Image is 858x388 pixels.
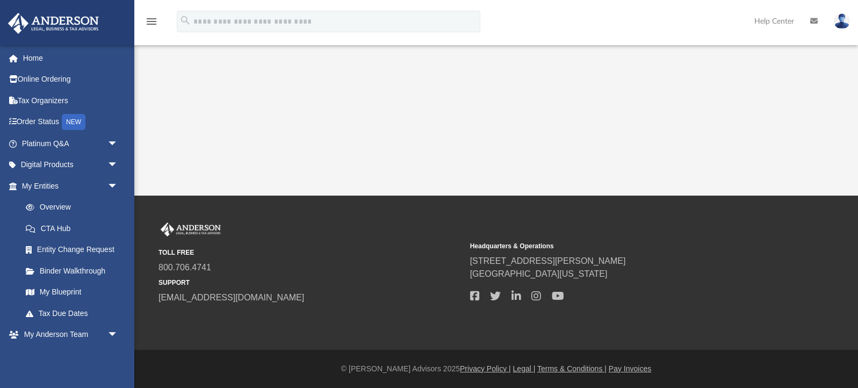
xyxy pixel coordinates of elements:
[15,303,134,324] a: Tax Due Dates
[145,20,158,28] a: menu
[62,114,85,130] div: NEW
[158,278,463,288] small: SUPPORT
[8,175,134,197] a: My Entitiesarrow_drop_down
[8,154,134,176] a: Digital Productsarrow_drop_down
[158,248,463,257] small: TOLL FREE
[158,293,304,302] a: [EMAIL_ADDRESS][DOMAIN_NAME]
[134,363,858,375] div: © [PERSON_NAME] Advisors 2025
[537,364,607,373] a: Terms & Conditions |
[8,47,134,69] a: Home
[8,69,134,90] a: Online Ordering
[107,154,129,176] span: arrow_drop_down
[15,282,129,303] a: My Blueprint
[8,324,129,346] a: My Anderson Teamarrow_drop_down
[8,133,134,154] a: Platinum Q&Aarrow_drop_down
[15,345,124,367] a: My Anderson Team
[15,197,134,218] a: Overview
[834,13,850,29] img: User Pic
[609,364,651,373] a: Pay Invoices
[107,324,129,346] span: arrow_drop_down
[470,269,608,278] a: [GEOGRAPHIC_DATA][US_STATE]
[460,364,511,373] a: Privacy Policy |
[158,263,211,272] a: 800.706.4741
[15,239,134,261] a: Entity Change Request
[8,90,134,111] a: Tax Organizers
[470,241,774,251] small: Headquarters & Operations
[15,218,134,239] a: CTA Hub
[158,222,223,236] img: Anderson Advisors Platinum Portal
[145,15,158,28] i: menu
[513,364,536,373] a: Legal |
[107,175,129,197] span: arrow_drop_down
[8,111,134,133] a: Order StatusNEW
[107,133,129,155] span: arrow_drop_down
[15,260,134,282] a: Binder Walkthrough
[470,256,626,265] a: [STREET_ADDRESS][PERSON_NAME]
[5,13,102,34] img: Anderson Advisors Platinum Portal
[179,15,191,26] i: search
